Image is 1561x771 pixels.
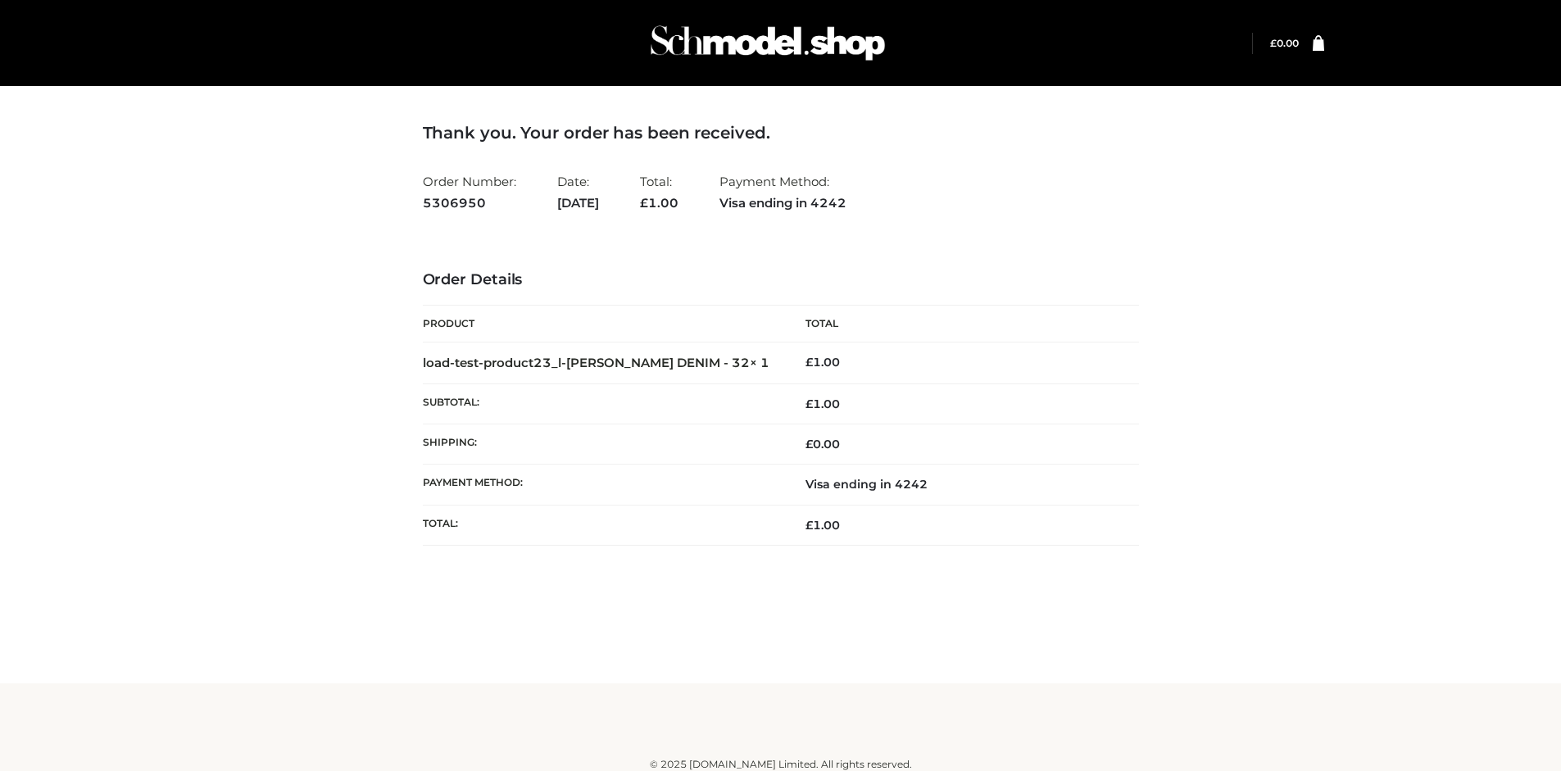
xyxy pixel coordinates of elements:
[423,306,781,342] th: Product
[805,518,840,533] span: 1.00
[640,195,648,211] span: £
[645,11,891,75] img: Schmodel Admin 964
[805,355,840,370] bdi: 1.00
[423,167,516,217] li: Order Number:
[781,306,1139,342] th: Total
[423,271,1139,289] h3: Order Details
[805,437,813,451] span: £
[805,518,813,533] span: £
[805,397,813,411] span: £
[640,195,678,211] span: 1.00
[640,167,678,217] li: Total:
[805,437,840,451] bdi: 0.00
[1270,37,1299,49] bdi: 0.00
[423,193,516,214] strong: 5306950
[805,397,840,411] span: 1.00
[423,505,781,545] th: Total:
[719,193,846,214] strong: Visa ending in 4242
[423,424,781,465] th: Shipping:
[719,167,846,217] li: Payment Method:
[557,193,599,214] strong: [DATE]
[1270,37,1299,49] a: £0.00
[781,465,1139,505] td: Visa ending in 4242
[423,465,781,505] th: Payment method:
[805,355,813,370] span: £
[750,355,769,370] strong: × 1
[557,167,599,217] li: Date:
[1270,37,1277,49] span: £
[423,355,769,370] strong: load-test-product23_l-[PERSON_NAME] DENIM - 32
[423,123,1139,143] h3: Thank you. Your order has been received.
[423,383,781,424] th: Subtotal:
